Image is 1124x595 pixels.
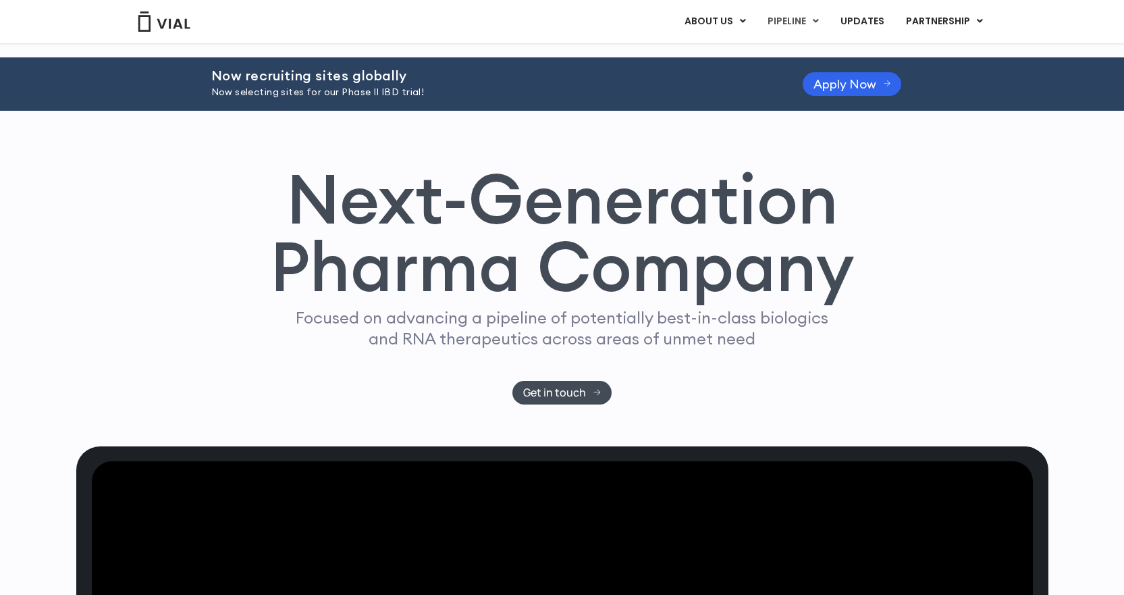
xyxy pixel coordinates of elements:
a: PARTNERSHIPMenu Toggle [895,10,994,33]
h1: Next-Generation Pharma Company [270,165,855,301]
a: Apply Now [803,72,902,96]
p: Now selecting sites for our Phase II IBD trial! [211,85,769,100]
a: PIPELINEMenu Toggle [757,10,829,33]
a: ABOUT USMenu Toggle [674,10,756,33]
img: Vial Logo [137,11,191,32]
h2: Now recruiting sites globally [211,68,769,83]
span: Get in touch [523,388,586,398]
a: UPDATES [830,10,894,33]
span: Apply Now [813,79,876,89]
a: Get in touch [512,381,612,405]
p: Focused on advancing a pipeline of potentially best-in-class biologics and RNA therapeutics acros... [290,307,834,349]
